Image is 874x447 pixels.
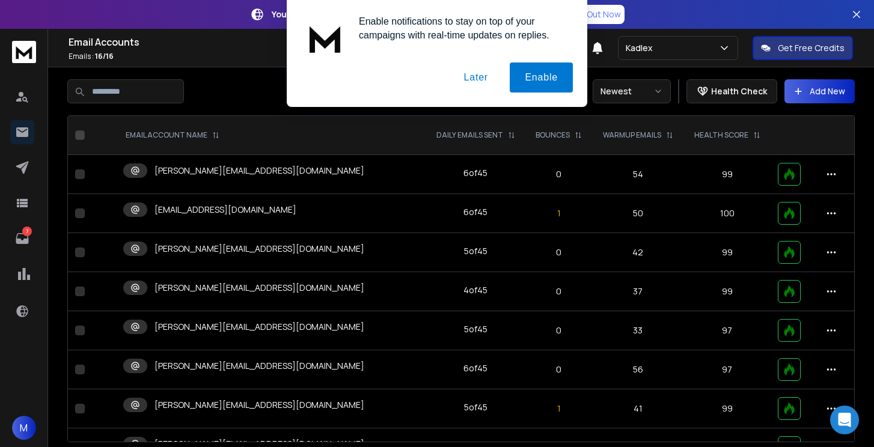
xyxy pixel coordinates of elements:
[592,350,683,389] td: 56
[463,362,487,374] div: 6 of 45
[536,130,570,140] p: BOUNCES
[154,399,364,411] p: [PERSON_NAME][EMAIL_ADDRESS][DOMAIN_NAME]
[683,155,771,194] td: 99
[436,130,503,140] p: DAILY EMAILS SENT
[592,311,683,350] td: 33
[22,227,32,236] p: 7
[463,167,487,179] div: 6 of 45
[694,130,748,140] p: HEALTH SCORE
[683,272,771,311] td: 99
[592,233,683,272] td: 42
[683,311,771,350] td: 97
[603,130,661,140] p: WARMUP EMAILS
[464,401,487,413] div: 5 of 45
[533,285,585,297] p: 0
[12,416,36,440] button: M
[463,284,487,296] div: 4 of 45
[533,246,585,258] p: 0
[154,165,364,177] p: [PERSON_NAME][EMAIL_ADDRESS][DOMAIN_NAME]
[683,350,771,389] td: 97
[154,282,364,294] p: [PERSON_NAME][EMAIL_ADDRESS][DOMAIN_NAME]
[592,389,683,428] td: 41
[464,245,487,257] div: 5 of 45
[533,363,585,376] p: 0
[154,243,364,255] p: [PERSON_NAME][EMAIL_ADDRESS][DOMAIN_NAME]
[683,389,771,428] td: 99
[126,130,219,140] div: EMAIL ACCOUNT NAME
[683,194,771,233] td: 100
[533,168,585,180] p: 0
[448,62,503,93] button: Later
[830,406,859,434] div: Open Intercom Messenger
[592,155,683,194] td: 54
[592,272,683,311] td: 37
[154,321,364,333] p: [PERSON_NAME][EMAIL_ADDRESS][DOMAIN_NAME]
[464,323,487,335] div: 5 of 45
[10,227,34,251] a: 7
[592,194,683,233] td: 50
[533,403,585,415] p: 1
[533,324,585,336] p: 0
[510,62,573,93] button: Enable
[154,360,364,372] p: [PERSON_NAME][EMAIL_ADDRESS][DOMAIN_NAME]
[533,207,585,219] p: 1
[349,14,573,42] div: Enable notifications to stay on top of your campaigns with real-time updates on replies.
[683,233,771,272] td: 99
[301,14,349,62] img: notification icon
[154,204,296,216] p: [EMAIL_ADDRESS][DOMAIN_NAME]
[463,206,487,218] div: 6 of 45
